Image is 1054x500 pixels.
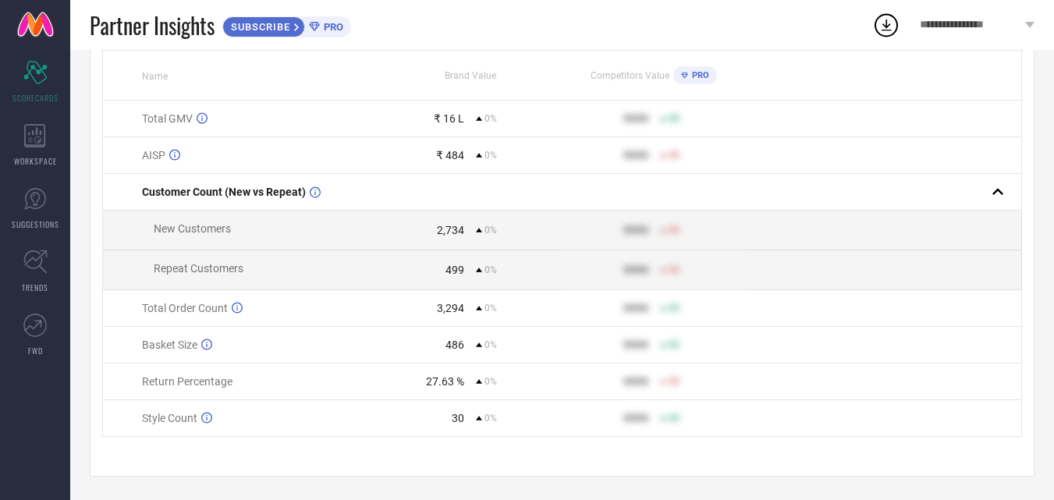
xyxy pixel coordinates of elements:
div: 3,294 [437,302,464,314]
span: 0% [484,225,497,236]
span: FWD [28,345,43,356]
span: 50 [669,413,680,424]
div: ₹ 16 L [434,112,464,125]
div: 9999 [623,224,648,236]
span: 50 [669,339,680,350]
span: 50 [669,376,680,387]
span: 0% [484,413,497,424]
a: SUBSCRIBEPRO [222,12,351,37]
span: Total GMV [142,112,193,125]
span: Basket Size [142,339,197,351]
span: 50 [669,264,680,275]
span: New Customers [154,222,231,235]
span: 0% [484,339,497,350]
span: 50 [669,225,680,236]
div: 9999 [623,302,648,314]
div: 2,734 [437,224,464,236]
span: 0% [484,150,497,161]
span: 0% [484,376,497,387]
span: 50 [669,150,680,161]
div: ₹ 484 [436,149,464,161]
span: PRO [320,21,343,33]
span: 0% [484,264,497,275]
span: Partner Insights [90,9,215,41]
span: AISP [142,149,165,161]
div: 30 [452,412,464,424]
span: SUBSCRIBE [223,21,294,33]
div: 27.63 % [426,375,464,388]
div: 9999 [623,412,648,424]
span: TRENDS [22,282,48,293]
span: Total Order Count [142,302,228,314]
div: 499 [445,264,464,276]
span: Style Count [142,412,197,424]
span: 50 [669,113,680,124]
span: PRO [688,70,709,80]
span: 0% [484,113,497,124]
div: 9999 [623,264,648,276]
div: 9999 [623,375,648,388]
span: SCORECARDS [12,92,59,104]
div: 9999 [623,112,648,125]
span: Name [142,71,168,82]
span: Customer Count (New vs Repeat) [142,186,306,198]
span: Brand Value [445,70,496,81]
div: Open download list [872,11,900,39]
span: Repeat Customers [154,262,243,275]
span: 50 [669,303,680,314]
span: WORKSPACE [14,155,57,167]
div: 486 [445,339,464,351]
div: 9999 [623,339,648,351]
span: Return Percentage [142,375,232,388]
span: 0% [484,303,497,314]
span: SUGGESTIONS [12,218,59,230]
span: Competitors Value [591,70,669,81]
div: 9999 [623,149,648,161]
